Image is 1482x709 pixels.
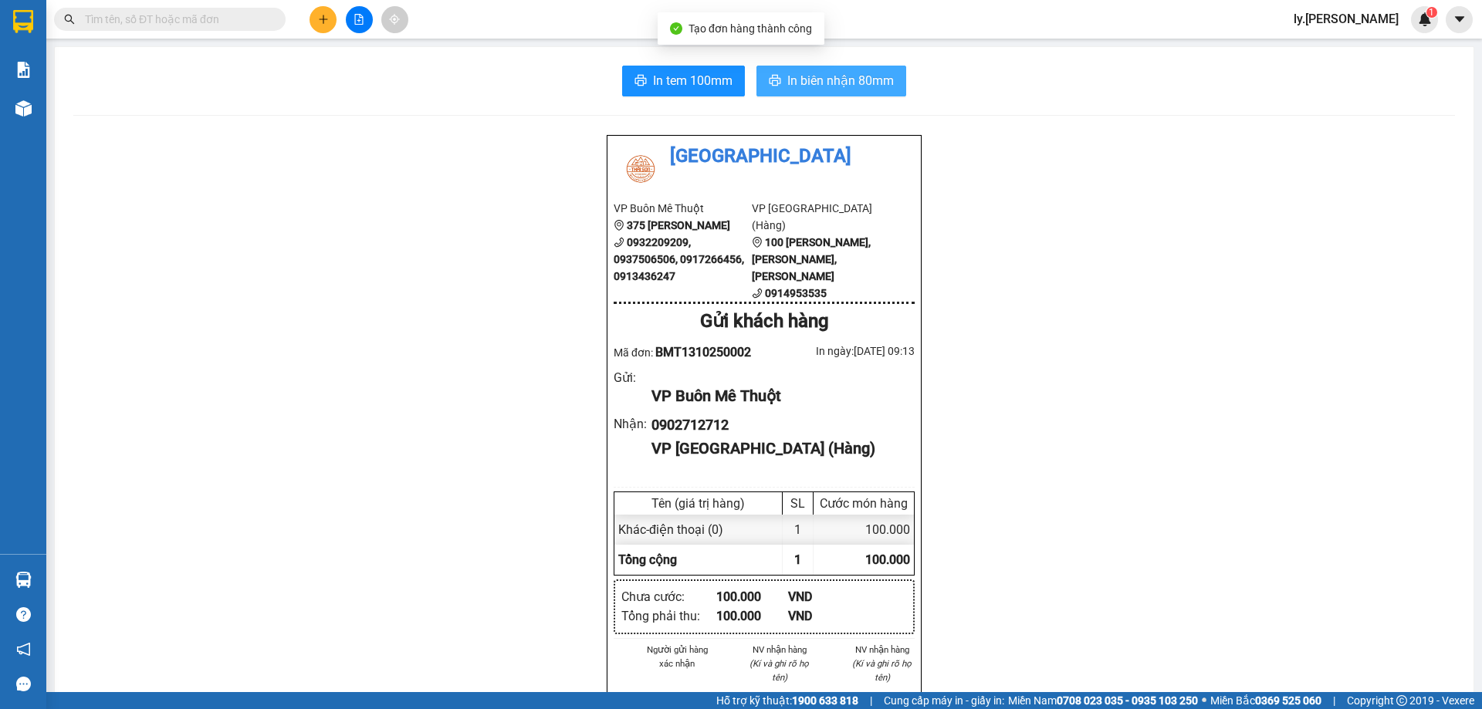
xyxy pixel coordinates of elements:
[651,384,902,408] div: VP Buôn Mê Thuột
[1453,12,1467,26] span: caret-down
[788,587,860,606] div: VND
[621,587,716,606] div: Chưa cước :
[817,496,910,511] div: Cước món hàng
[716,587,788,606] div: 100.000
[653,71,733,90] span: In tem 100mm
[787,71,894,90] span: In biên nhận 80mm
[614,142,915,171] li: [GEOGRAPHIC_DATA]
[752,288,763,299] span: phone
[1202,697,1206,704] span: ⚪️
[884,692,1004,709] span: Cung cấp máy in - giấy in:
[852,658,912,683] i: (Kí và ghi rõ họ tên)
[1008,692,1198,709] span: Miền Nam
[381,6,408,33] button: aim
[614,368,651,387] div: Gửi :
[865,552,910,567] span: 100.000
[752,236,871,282] b: 100 [PERSON_NAME], [PERSON_NAME], [PERSON_NAME]
[354,14,364,25] span: file-add
[870,692,872,709] span: |
[783,515,814,545] div: 1
[622,66,745,96] button: printerIn tem 100mm
[716,692,858,709] span: Hỗ trợ kỹ thuật:
[614,414,651,434] div: Nhận :
[618,496,778,511] div: Tên (giá trị hàng)
[614,237,624,248] span: phone
[634,74,647,89] span: printer
[689,22,812,35] span: Tạo đơn hàng thành công
[645,643,710,670] li: Người gửi hàng xác nhận
[614,220,624,231] span: environment
[614,307,915,336] div: Gửi khách hàng
[318,14,329,25] span: plus
[670,22,682,35] span: check-circle
[64,14,75,25] span: search
[16,607,31,622] span: question-circle
[651,414,902,436] div: 0902712712
[1210,692,1321,709] span: Miền Bắc
[752,200,890,234] li: VP [GEOGRAPHIC_DATA] (Hàng)
[1418,12,1432,26] img: icon-new-feature
[769,74,781,89] span: printer
[1429,7,1434,18] span: 1
[749,658,809,683] i: (Kí và ghi rõ họ tên)
[618,552,677,567] span: Tổng cộng
[8,8,62,62] img: logo.jpg
[614,142,668,196] img: logo.jpg
[310,6,337,33] button: plus
[764,343,915,360] div: In ngày: [DATE] 09:13
[15,62,32,78] img: solution-icon
[107,109,205,160] li: VP [GEOGRAPHIC_DATA] (Hàng)
[618,522,723,537] span: Khác - điện thoại (0)
[389,14,400,25] span: aim
[765,287,827,299] b: 0914953535
[788,606,860,626] div: VND
[1426,7,1437,18] sup: 1
[787,496,809,511] div: SL
[651,437,902,461] div: VP [GEOGRAPHIC_DATA] (Hàng)
[1255,694,1321,707] strong: 0369 525 060
[85,11,267,28] input: Tìm tên, số ĐT hoặc mã đơn
[752,237,763,248] span: environment
[16,642,31,657] span: notification
[1446,6,1473,33] button: caret-down
[849,643,915,657] li: NV nhận hàng
[1281,9,1411,29] span: ly.[PERSON_NAME]
[614,236,744,282] b: 0932209209, 0937506506, 0917266456, 0913436247
[794,552,801,567] span: 1
[627,219,730,231] b: 375 [PERSON_NAME]
[747,643,813,657] li: NV nhận hàng
[8,8,224,91] li: [GEOGRAPHIC_DATA]
[8,109,107,126] li: VP Buôn Mê Thuột
[346,6,373,33] button: file-add
[13,10,33,33] img: logo-vxr
[716,606,788,626] div: 100.000
[655,345,751,360] span: BMT1310250002
[614,343,764,362] div: Mã đơn:
[1057,694,1198,707] strong: 0708 023 035 - 0935 103 250
[792,694,858,707] strong: 1900 633 818
[15,572,32,588] img: warehouse-icon
[756,66,906,96] button: printerIn biên nhận 80mm
[814,515,914,545] div: 100.000
[15,100,32,116] img: warehouse-icon
[614,200,752,217] li: VP Buôn Mê Thuột
[16,677,31,691] span: message
[621,606,716,626] div: Tổng phải thu :
[1333,692,1335,709] span: |
[1396,695,1407,706] span: copyright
